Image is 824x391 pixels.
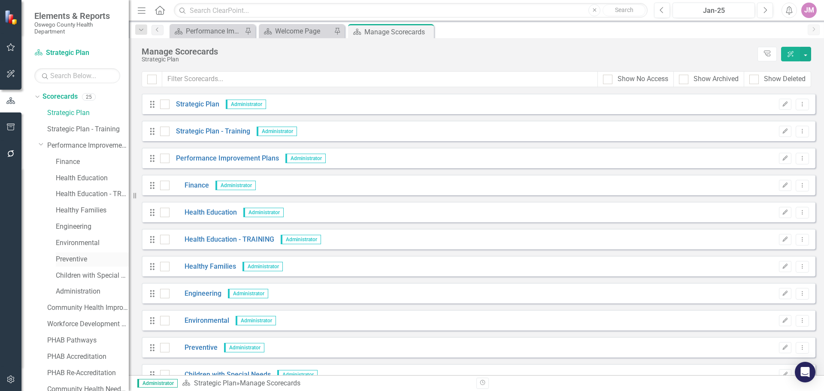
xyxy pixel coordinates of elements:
span: Administrator [226,100,266,109]
div: Strategic Plan [142,56,753,63]
a: Scorecards [42,92,78,102]
div: Open Intercom Messenger [795,362,815,382]
a: Preventive [56,255,129,264]
a: Children with Special Needs [56,271,129,281]
a: Strategic Plan [34,48,120,58]
a: Healthy Families [56,206,129,215]
span: Administrator [236,316,276,325]
a: Strategic Plan - Training [170,127,250,136]
small: Oswego County Health Department [34,21,120,35]
a: PHAB Re-Accreditation [47,368,129,378]
button: Search [603,4,645,16]
a: Finance [170,181,209,191]
a: Engineering [56,222,129,232]
span: Search [615,6,633,13]
span: Administrator [257,127,297,136]
span: Administrator [243,208,284,217]
span: Administrator [285,154,326,163]
a: Engineering [170,289,221,299]
div: Performance Improvement Plans [186,26,242,36]
a: Health Education - TRAINING [56,189,129,199]
button: Jan-25 [673,3,755,18]
span: Administrator [228,289,268,298]
a: Children with Special Needs [170,370,271,380]
a: Strategic Plan - Training [47,124,129,134]
a: Welcome Page [261,26,332,36]
a: Health Education [170,208,237,218]
a: Strategic Plan [194,379,236,387]
span: Administrator [224,343,264,352]
a: Community Health Improvement Plan [47,303,129,313]
div: » Manage Scorecards [182,379,470,388]
div: Welcome Page [275,26,332,36]
a: Environmental [170,316,229,326]
span: Elements & Reports [34,11,120,21]
input: Filter Scorecards... [162,71,598,87]
div: Show Archived [694,74,739,84]
span: Administrator [242,262,283,271]
a: Administration [56,287,129,297]
input: Search ClearPoint... [174,3,648,18]
a: PHAB Pathways [47,336,129,346]
a: Performance Improvement Plans [47,141,129,151]
a: Preventive [170,343,218,353]
a: Workforce Development Plan [47,319,129,329]
div: Manage Scorecards [364,27,432,37]
a: Finance [56,157,129,167]
div: Show No Access [618,74,668,84]
span: Administrator [137,379,178,388]
input: Search Below... [34,68,120,83]
button: JM [801,3,817,18]
a: Strategic Plan [47,108,129,118]
span: Administrator [281,235,321,244]
div: Jan-25 [676,6,752,16]
img: ClearPoint Strategy [4,10,19,25]
a: Health Education - TRAINING [170,235,274,245]
span: Administrator [277,370,318,379]
a: Strategic Plan [170,100,219,109]
a: Health Education [56,173,129,183]
div: Manage Scorecards [142,47,753,56]
a: Performance Improvement Plans [172,26,242,36]
a: Environmental [56,238,129,248]
a: Performance Improvement Plans [170,154,279,164]
a: Healthy Families [170,262,236,272]
div: Show Deleted [764,74,806,84]
div: 25 [82,93,96,100]
a: PHAB Accreditation [47,352,129,362]
span: Administrator [215,181,256,190]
